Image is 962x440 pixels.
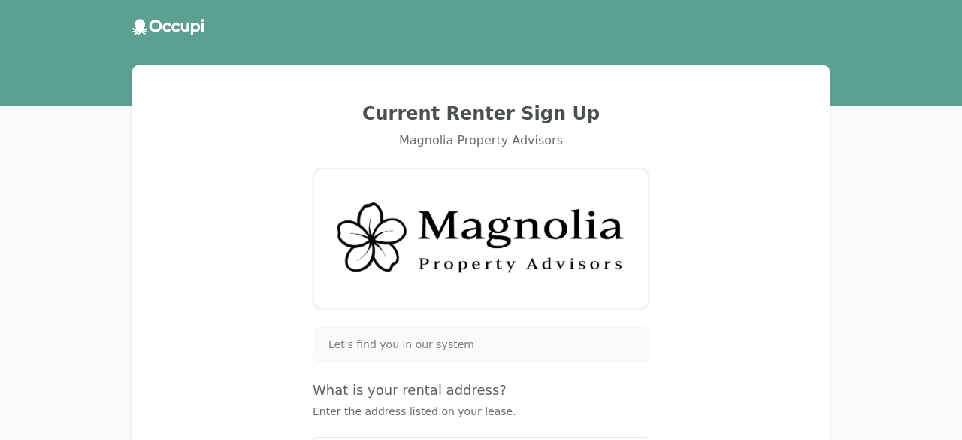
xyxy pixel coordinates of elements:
div: Magnolia Property Advisors [150,132,812,150]
span: Let's find you in our system [328,337,474,352]
p: Enter the address listed on your lease. [313,404,649,419]
img: Magnolia Property Advisors [332,187,630,289]
h4: What is your rental address? [313,380,649,401]
h2: Current Renter Sign Up [150,102,812,126]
